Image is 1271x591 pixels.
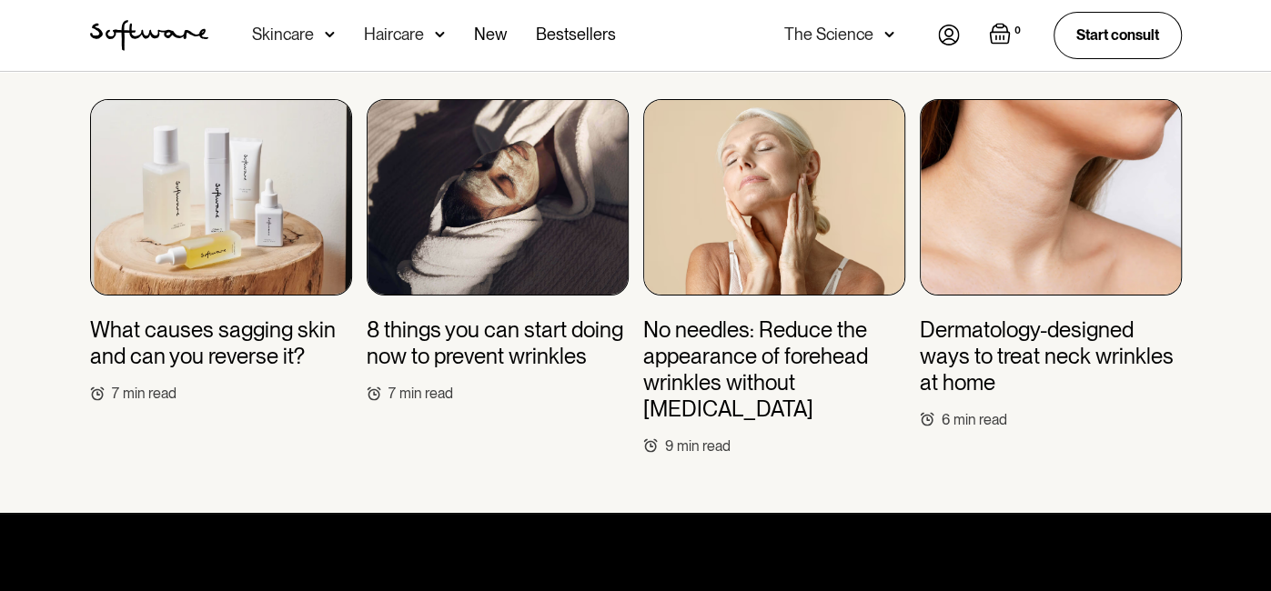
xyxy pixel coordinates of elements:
div: 6 [942,411,950,428]
div: 0 [1011,23,1024,39]
div: Haircare [364,25,424,44]
h3: 8 things you can start doing now to prevent wrinkles [367,317,629,370]
h3: No needles: Reduce the appearance of forehead wrinkles without [MEDICAL_DATA] [643,317,905,422]
h3: Dermatology-designed ways to treat neck wrinkles at home [920,317,1182,396]
div: 7 [388,385,396,402]
div: min read [123,385,177,402]
h3: What causes sagging skin and can you reverse it? [90,317,352,370]
a: 8 things you can start doing now to prevent wrinkles7min read [367,99,629,402]
img: Software Logo [90,20,208,51]
a: Start consult [1054,12,1182,58]
img: arrow down [325,25,335,44]
img: arrow down [435,25,445,44]
a: home [90,20,208,51]
div: Skincare [252,25,314,44]
a: Dermatology-designed ways to treat neck wrinkles at home6min read [920,99,1182,428]
div: min read [677,437,731,455]
div: The Science [784,25,873,44]
a: What causes sagging skin and can you reverse it?7min read [90,99,352,402]
div: 7 [112,385,119,402]
a: No needles: Reduce the appearance of forehead wrinkles without [MEDICAL_DATA]9min read [643,99,905,454]
div: min read [953,411,1007,428]
a: Open empty cart [989,23,1024,48]
img: arrow down [884,25,894,44]
div: 9 [665,437,673,455]
div: min read [399,385,453,402]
